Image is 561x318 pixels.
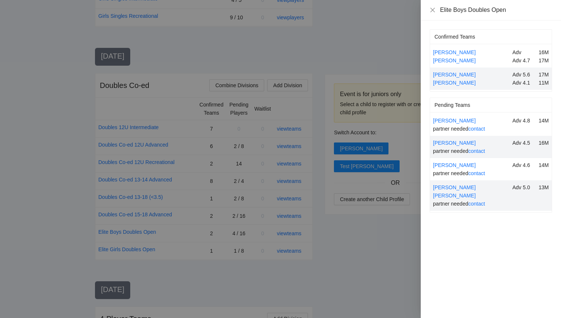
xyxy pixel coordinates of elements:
div: Elite Boys Doubles Open [440,6,552,14]
div: Adv [512,161,535,169]
span: close [430,7,436,13]
span: partner needed [433,170,485,176]
a: [PERSON_NAME] [PERSON_NAME] [433,184,476,199]
div: Adv [512,71,535,79]
span: 4.6 [523,162,530,168]
button: Close [430,7,436,13]
div: Adv [512,117,535,125]
div: 17M [538,56,549,65]
div: 17M [538,71,549,79]
span: 5.0 [523,184,530,190]
a: [PERSON_NAME] [433,80,476,86]
span: 4.5 [523,140,530,146]
a: contact [468,126,485,132]
span: partner needed [433,148,485,154]
span: 4.7 [523,58,530,63]
a: [PERSON_NAME] [433,162,476,168]
span: 5.6 [523,72,530,78]
a: contact [468,148,485,154]
a: [PERSON_NAME] [433,140,476,146]
div: 16M [538,48,549,56]
a: contact [468,170,485,176]
div: Adv [512,183,535,191]
div: Adv [512,48,535,56]
span: 4.8 [523,118,530,124]
span: 4.1 [523,80,530,86]
a: contact [468,201,485,207]
div: 16M [538,139,549,147]
a: [PERSON_NAME] [433,118,476,124]
div: Confirmed Teams [434,30,547,44]
div: 13M [538,183,549,200]
a: [PERSON_NAME] [433,49,476,55]
div: 14M [538,161,549,169]
div: Adv [512,56,535,65]
a: [PERSON_NAME] [433,72,476,78]
div: Adv [512,139,535,147]
div: 11M [538,79,549,87]
span: partner needed [433,201,485,207]
div: 14M [538,117,549,125]
span: partner needed [433,126,485,132]
a: [PERSON_NAME] [433,58,476,63]
div: Pending Teams [434,98,547,112]
div: Adv [512,79,535,87]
